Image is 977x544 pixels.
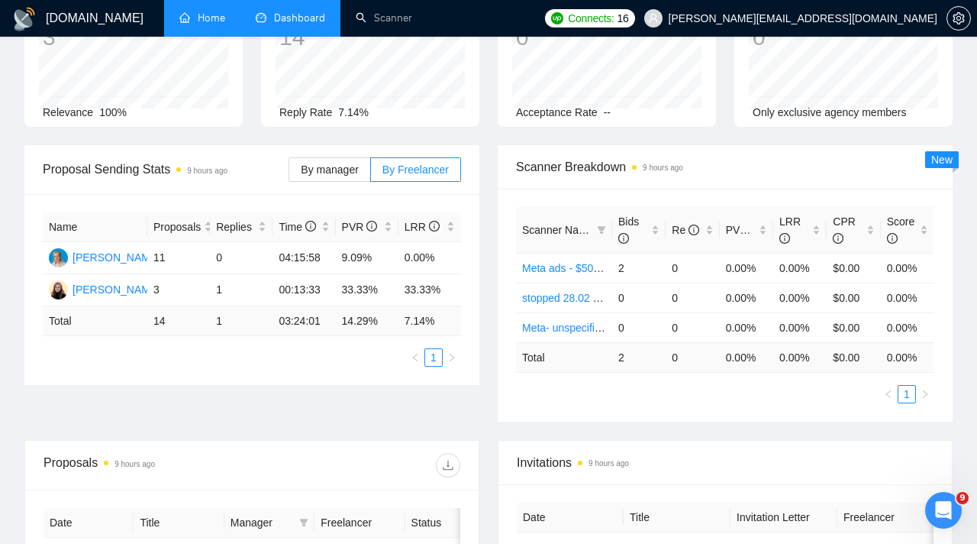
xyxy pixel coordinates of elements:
span: Time [279,221,315,233]
span: Score [887,215,915,244]
img: TB [49,280,68,300]
td: 00:13:33 [272,274,335,306]
span: right [447,353,456,362]
td: 9.09% [336,242,398,274]
span: filter [296,511,311,534]
span: LRR [779,215,801,244]
span: info-circle [833,233,843,244]
td: 0 [210,242,272,274]
div: [PERSON_NAME] [73,281,160,298]
td: 11 [147,242,210,274]
span: 9 [956,492,969,504]
td: 7.14 % [398,306,461,336]
td: 0 [666,283,719,312]
time: 9 hours ago [114,460,155,468]
li: 1 [898,385,916,403]
span: 16 [617,10,629,27]
span: Dashboard [274,11,325,24]
span: Re [672,224,699,236]
td: $0.00 [827,283,880,312]
th: Freelancer [314,508,405,538]
a: homeHome [179,11,225,24]
th: Date [44,508,134,538]
span: Relevance [43,106,93,118]
span: user [648,13,659,24]
a: searchScanner [356,11,412,24]
li: 1 [424,348,443,367]
td: 0.00 % [720,342,773,372]
td: 0 [666,312,719,342]
li: Next Page [443,348,461,367]
img: AS [49,248,68,267]
div: [PERSON_NAME] [73,249,160,266]
td: 0.00% [773,312,827,342]
span: filter [594,219,609,241]
td: 0 [666,342,719,372]
td: 0.00% [881,312,934,342]
td: 0.00 % [773,342,827,372]
iframe: Intercom live chat [925,492,962,529]
button: right [916,385,934,403]
a: TB[PERSON_NAME] [49,283,160,295]
button: left [879,385,898,403]
li: Next Page [916,385,934,403]
td: 0.00% [720,312,773,342]
th: Invitation Letter [730,503,837,533]
li: Previous Page [406,348,424,367]
span: Manager [231,514,293,531]
span: Reply Rate [279,106,332,118]
span: LRR [405,221,440,233]
span: info-circle [750,225,761,235]
td: $ 0.00 [827,342,880,372]
span: Replies [216,219,255,235]
span: info-circle [429,221,440,232]
button: download [436,453,460,478]
td: Total [43,306,147,336]
td: 33.33% [336,274,398,306]
span: Connects: [568,10,614,27]
span: Status [411,514,474,531]
span: Scanner Breakdown [516,157,934,176]
span: info-circle [688,225,699,235]
td: 0.00% [773,283,827,312]
a: AS[PERSON_NAME] [49,251,160,263]
td: 03:24:01 [272,306,335,336]
th: Freelancer [837,503,944,533]
span: Bids [618,215,639,244]
th: Name [43,212,147,242]
a: Meta- unspecified - Feedback+ -AI [522,322,685,334]
span: PVR [342,221,378,233]
td: 0.00% [881,283,934,312]
span: Only exclusive agency members [753,106,907,118]
td: 14.29 % [336,306,398,336]
span: dashboard [256,12,266,23]
td: 14 [147,306,210,336]
td: 0 [666,253,719,283]
span: setting [947,12,970,24]
span: left [411,353,420,362]
th: Proposals [147,212,210,242]
button: left [406,348,424,367]
td: 0 [612,312,666,342]
span: info-circle [305,221,316,232]
span: info-circle [618,233,629,244]
a: Meta ads - $500+/$30+ - Feedback+/cost1k+ -AI [522,262,752,274]
time: 9 hours ago [187,167,227,175]
span: info-circle [887,233,898,244]
a: 1 [898,386,915,403]
time: 9 hours ago [643,164,683,172]
td: 2 [612,342,666,372]
th: Title [624,503,730,533]
img: upwork-logo.png [551,12,563,24]
th: Date [517,503,624,533]
td: 3 [147,274,210,306]
a: stopped 28.02 - Google Ads - LeadGen/cases/hook- saved $k [522,292,814,304]
td: 0.00% [881,253,934,283]
a: setting [946,12,971,24]
td: 1 [210,274,272,306]
span: PVR [726,224,762,236]
span: CPR [833,215,856,244]
span: info-circle [779,233,790,244]
button: right [443,348,461,367]
time: 9 hours ago [588,459,629,468]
